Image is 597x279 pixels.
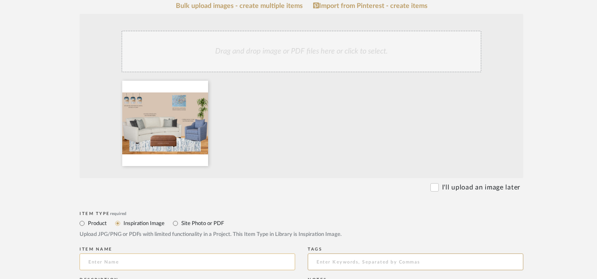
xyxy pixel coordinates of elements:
[80,230,523,239] div: Upload JPG/PNG or PDFs with limited functionality in a Project. This Item Type in Library is Insp...
[180,219,224,228] label: Site Photo or PDF
[80,211,523,216] div: Item Type
[80,218,523,228] mat-radio-group: Select item type
[80,247,295,252] div: Item name
[308,247,523,252] div: Tags
[110,212,126,216] span: required
[87,219,107,228] label: Product
[442,182,520,192] label: I'll upload an image later
[80,253,295,270] input: Enter Name
[123,219,165,228] label: Inspiration Image
[176,3,303,10] a: Bulk upload images - create multiple items
[313,2,427,10] a: Import from Pinterest - create items
[308,253,523,270] input: Enter Keywords, Separated by Commas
